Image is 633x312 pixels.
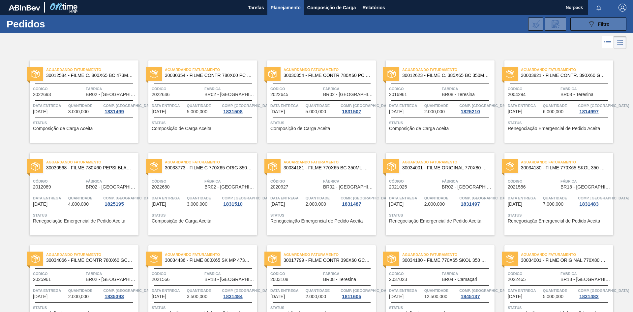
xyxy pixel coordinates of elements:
[323,270,374,277] span: Fábrica
[323,185,374,190] span: BR02 - Sergipe
[31,255,40,263] img: status
[389,294,404,299] span: 10/10/2025
[152,304,256,311] span: Status
[33,270,84,277] span: Código
[402,258,489,263] span: 30034180 - FILME 770X65 SKOL 350 MP C12
[187,294,207,299] span: 3.500,000
[270,287,304,294] span: Data Entrega
[68,195,102,201] span: Quantidade
[508,109,522,114] span: 06/10/2025
[521,165,608,170] span: 30034180 - FILME 770X65 SKOL 350 MP C12
[578,102,629,109] span: Comp. Carga
[204,277,256,282] span: BR18 - Pernambuco
[222,287,256,299] a: Comp. [GEOGRAPHIC_DATA]1831484
[442,277,477,282] span: BR04 - Camaçari
[459,287,493,299] a: Comp. [GEOGRAPHIC_DATA]1845137
[341,287,392,294] span: Comp. Carga
[204,92,256,97] span: BR02 - Sergipe
[152,270,203,277] span: Código
[33,202,47,207] span: 08/10/2025
[152,202,166,207] span: 08/10/2025
[103,195,137,207] a: Comp. [GEOGRAPHIC_DATA]1825195
[46,159,138,165] span: Aguardando Faturamento
[508,178,559,185] span: Código
[521,73,608,78] span: 30003821 - FILME CONTR. 390X60 GCA 350ML NIV22
[33,109,47,114] span: 05/10/2025
[459,201,481,207] div: 1831497
[598,21,610,27] span: Filtro
[521,159,613,165] span: Aguardando Faturamento
[442,92,475,97] span: BR08 - Teresina
[508,270,559,277] span: Código
[33,304,137,311] span: Status
[387,162,396,171] img: status
[363,4,385,12] span: Relatórios
[165,251,257,258] span: Aguardando Faturamento
[578,102,612,114] a: Comp. [GEOGRAPHIC_DATA]1814997
[459,294,481,299] div: 1845137
[33,102,67,109] span: Data Entrega
[103,102,154,109] span: Comp. Carga
[528,17,543,31] div: Importar Negociações dos Pedidos
[270,185,288,190] span: 2020927
[152,287,185,294] span: Data Entrega
[508,86,559,92] span: Código
[389,277,407,282] span: 2037023
[187,195,221,201] span: Quantidade
[86,185,137,190] span: BR02 - Sergipe
[560,178,612,185] span: Fábrica
[543,109,563,114] span: 6.000,000
[402,165,489,170] span: 30034001 - FILME ORIGINAL 770X80 350X12 MP
[389,195,423,201] span: Data Entrega
[306,102,339,109] span: Quantidade
[46,251,138,258] span: Aguardando Faturamento
[341,102,392,109] span: Comp. Carga
[284,73,371,78] span: 30030354 - FILME CONTR 780X60 PC LT350 NIV24
[389,202,404,207] span: 08/10/2025
[257,60,376,143] a: statusAguardando Faturamento30030354 - FILME CONTR 780X60 PC LT350 NIV24Código2022645FábricaBR02 ...
[508,92,526,97] span: 2004294
[86,277,137,282] span: BR02 - Sergipe
[165,159,257,165] span: Aguardando Faturamento
[152,86,203,92] span: Código
[86,86,137,92] span: Fábrica
[284,165,371,170] span: 30034181 - FILME 770X65 BC 350ML MP C12
[306,195,339,201] span: Quantidade
[150,70,158,78] img: status
[222,195,256,207] a: Comp. [GEOGRAPHIC_DATA]1831510
[459,287,510,294] span: Comp. Carga
[506,70,514,78] img: status
[508,219,600,224] span: Renegociação Emergencial de Pedido Aceita
[376,153,495,235] a: statusAguardando Faturamento30034001 - FILME ORIGINAL 770X80 350X12 MPCódigo2021025FábricaBR02 - ...
[459,109,481,114] div: 1825210
[341,195,392,201] span: Comp. Carga
[187,102,221,109] span: Quantidade
[560,270,612,277] span: Fábrica
[306,202,326,207] span: 2.000,000
[306,287,339,294] span: Quantidade
[152,212,256,219] span: Status
[508,102,541,109] span: Data Entrega
[389,126,449,131] span: Composição de Carga Aceita
[270,294,285,299] span: 10/10/2025
[389,304,493,311] span: Status
[103,102,137,114] a: Comp. [GEOGRAPHIC_DATA]1831499
[270,219,363,224] span: Renegociação Emergencial de Pedido Aceita
[543,287,577,294] span: Quantidade
[86,270,137,277] span: Fábrica
[68,109,89,114] span: 3.000,000
[152,109,166,114] span: 05/10/2025
[268,70,277,78] img: status
[508,277,526,282] span: 2022465
[424,102,458,109] span: Quantidade
[86,92,137,97] span: BR02 - Sergipe
[165,165,252,170] span: 30033773 - FILME C 770X65 ORIG 350ML C12 NIV24
[68,287,102,294] span: Quantidade
[152,126,211,131] span: Composição de Carga Aceita
[187,287,221,294] span: Quantidade
[506,255,514,263] img: status
[459,102,493,114] a: Comp. [GEOGRAPHIC_DATA]1825210
[578,195,629,201] span: Comp. Carga
[33,212,137,219] span: Status
[270,178,321,185] span: Código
